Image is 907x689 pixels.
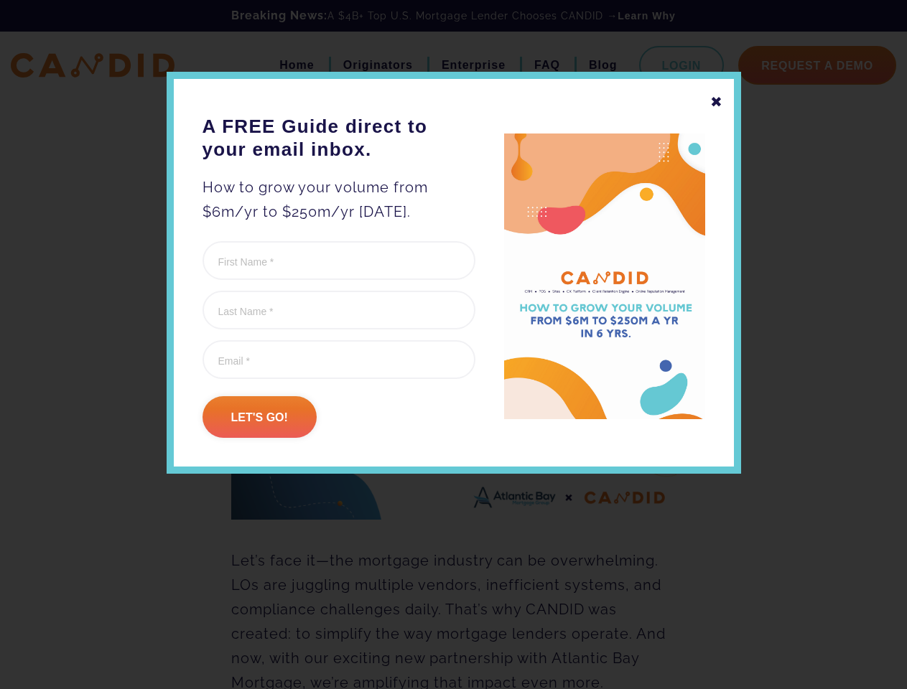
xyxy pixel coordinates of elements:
h3: A FREE Guide direct to your email inbox. [203,115,475,161]
input: Email * [203,340,475,379]
div: ✖ [710,90,723,114]
img: A FREE Guide direct to your email inbox. [504,133,705,420]
p: How to grow your volume from $6m/yr to $250m/yr [DATE]. [203,175,475,224]
input: First Name * [203,241,475,280]
input: Let's go! [203,396,317,438]
input: Last Name * [203,291,475,329]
